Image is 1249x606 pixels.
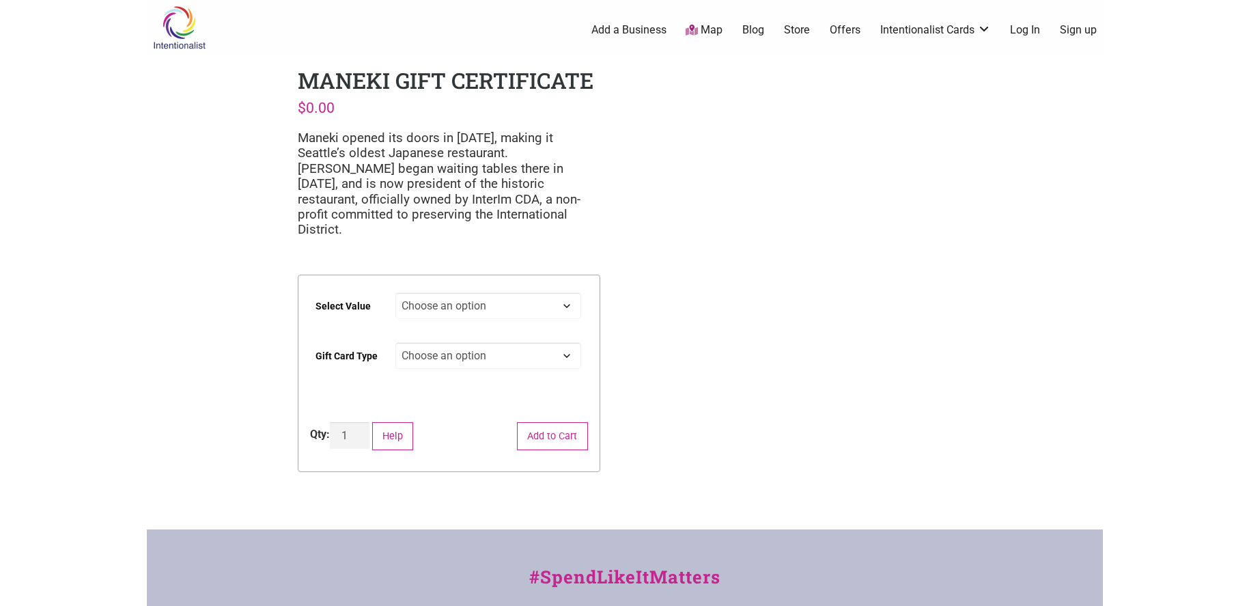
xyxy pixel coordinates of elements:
a: Blog [742,23,764,38]
a: Intentionalist Cards [880,23,991,38]
div: Qty: [310,426,330,443]
label: Select Value [315,291,371,322]
bdi: 0.00 [298,99,335,116]
button: Help [372,422,414,450]
a: Offers [830,23,860,38]
input: Product quantity [330,422,369,449]
a: Sign up [1060,23,1097,38]
h1: Maneki Gift Certificate [298,66,593,95]
p: Maneki opened its doors in [DATE], making it Seattle’s oldest Japanese restaurant. [PERSON_NAME] ... [298,130,600,238]
a: Map [686,23,722,38]
a: Store [784,23,810,38]
span: $ [298,99,306,116]
label: Gift Card Type [315,341,378,372]
button: Add to Cart [517,422,588,450]
img: Intentionalist [147,5,212,50]
a: Add a Business [591,23,666,38]
a: Log In [1010,23,1040,38]
div: #SpendLikeItMatters [147,564,1103,604]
